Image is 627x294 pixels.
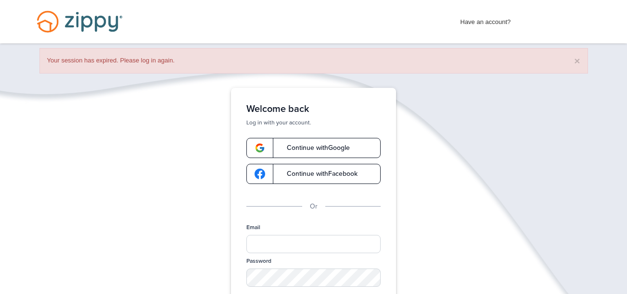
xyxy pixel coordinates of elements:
[39,48,588,73] div: Your session has expired. Please log in again.
[600,271,625,292] img: Back to Top
[246,223,260,232] label: Email
[246,269,381,287] input: Password
[246,235,381,253] input: Email
[246,257,271,265] label: Password
[277,171,358,177] span: Continue with Facebook
[277,145,350,151] span: Continue with Google
[574,56,580,66] button: ×
[246,119,381,126] p: Log in with your account.
[246,103,381,115] h1: Welcome back
[461,12,511,27] span: Have an account?
[246,164,381,184] a: google-logoContinue withFacebook
[310,201,318,212] p: Or
[255,169,265,179] img: google-logo
[255,143,265,153] img: google-logo
[246,138,381,158] a: google-logoContinue withGoogle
